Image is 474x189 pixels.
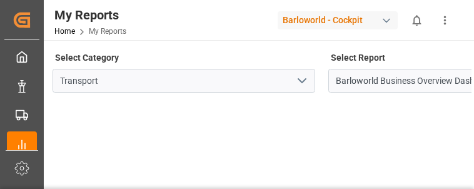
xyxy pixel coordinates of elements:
div: Barloworld - Cockpit [278,11,398,29]
button: show 0 new notifications [403,6,431,34]
button: show more [431,6,459,34]
button: Barloworld - Cockpit [278,8,403,32]
button: open menu [292,71,311,91]
label: Select Report [328,49,387,66]
a: Home [54,27,75,36]
input: Type to search/select [53,69,315,93]
div: My Reports [54,6,126,24]
label: Select Category [53,49,121,66]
